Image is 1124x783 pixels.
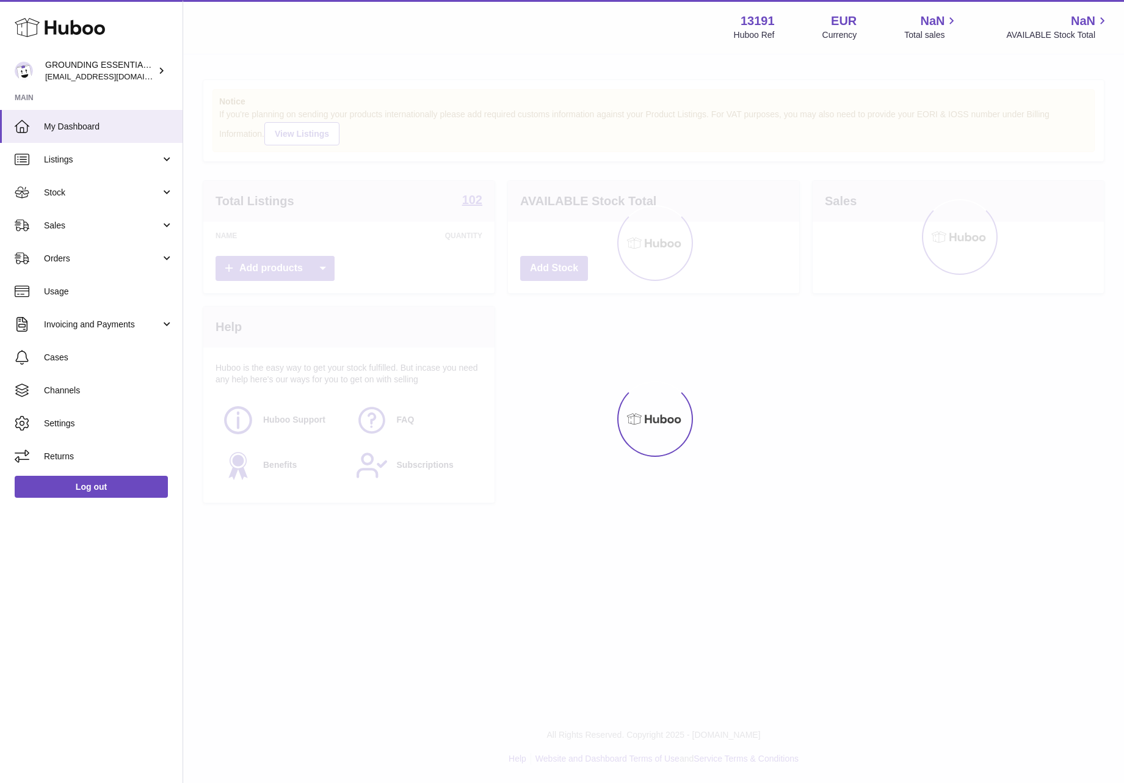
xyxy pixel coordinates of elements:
[44,418,173,429] span: Settings
[44,319,161,330] span: Invoicing and Payments
[45,71,179,81] span: [EMAIL_ADDRESS][DOMAIN_NAME]
[1071,13,1095,29] span: NaN
[44,220,161,231] span: Sales
[904,13,959,41] a: NaN Total sales
[15,62,33,80] img: espenwkopperud@gmail.com
[734,29,775,41] div: Huboo Ref
[44,451,173,462] span: Returns
[1006,29,1109,41] span: AVAILABLE Stock Total
[741,13,775,29] strong: 13191
[15,476,168,498] a: Log out
[44,385,173,396] span: Channels
[44,187,161,198] span: Stock
[920,13,945,29] span: NaN
[44,253,161,264] span: Orders
[44,286,173,297] span: Usage
[1006,13,1109,41] a: NaN AVAILABLE Stock Total
[44,121,173,133] span: My Dashboard
[822,29,857,41] div: Currency
[44,154,161,166] span: Listings
[45,59,155,82] div: GROUNDING ESSENTIALS INTERNATIONAL SLU
[44,352,173,363] span: Cases
[904,29,959,41] span: Total sales
[831,13,857,29] strong: EUR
